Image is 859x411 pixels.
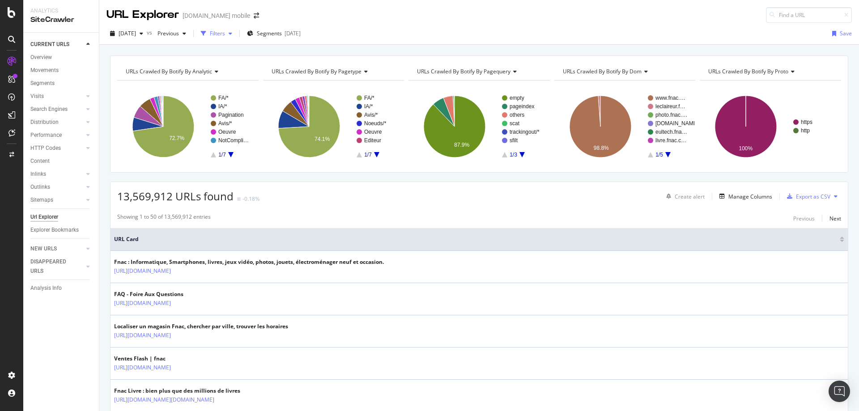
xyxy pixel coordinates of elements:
[840,30,852,37] div: Save
[30,195,53,205] div: Sitemaps
[114,331,171,340] a: [URL][DOMAIN_NAME]
[30,195,84,205] a: Sitemaps
[30,92,84,101] a: Visits
[263,88,403,165] svg: A chart.
[114,387,253,395] div: Fnac Livre : bien plus que des millions de livres
[655,129,687,135] text: eultech.fna…
[154,26,190,41] button: Previous
[114,258,384,266] div: Fnac : Informatique, Smartphones, livres, jeux vidéo, photos, jouets, électroménager neuf et occa...
[30,40,84,49] a: CURRENT URLS
[197,26,236,41] button: Filters
[796,193,830,200] div: Export as CSV
[147,29,154,36] span: vs
[106,7,179,22] div: URL Explorer
[30,182,50,192] div: Outlinks
[210,30,225,37] div: Filters
[30,212,58,222] div: Url Explorer
[30,53,93,62] a: Overview
[315,136,330,142] text: 74.1%
[829,26,852,41] button: Save
[30,53,52,62] div: Overview
[285,30,301,37] div: [DATE]
[408,88,549,165] svg: A chart.
[30,40,69,49] div: CURRENT URLS
[510,103,534,110] text: pageindex
[793,215,815,222] div: Previous
[783,189,830,203] button: Export as CSV
[117,88,257,165] svg: A chart.
[30,79,93,88] a: Segments
[30,79,55,88] div: Segments
[237,198,241,200] img: Equal
[30,169,46,179] div: Inlinks
[30,66,93,75] a: Movements
[114,290,210,298] div: FAQ - Foire Aux Questions
[119,30,136,37] span: 2025 Oct. 1st
[655,152,663,158] text: 1/5
[124,64,251,79] h4: URLs Crawled By Botify By analytic
[510,129,540,135] text: trackingout/*
[30,144,84,153] a: HTTP Codes
[766,7,852,23] input: Find a URL
[594,145,609,151] text: 98.8%
[706,64,833,79] h4: URLs Crawled By Botify By proto
[126,68,212,75] span: URLs Crawled By Botify By analytic
[510,137,518,144] text: sfilt
[218,137,249,144] text: NotCompli…
[364,129,382,135] text: Oeuvre
[30,244,84,254] a: NEW URLS
[243,26,304,41] button: Segments[DATE]
[30,66,59,75] div: Movements
[117,189,234,203] span: 13,569,912 URLs found
[114,299,171,308] a: [URL][DOMAIN_NAME]
[30,15,92,25] div: SiteCrawler
[114,235,838,243] span: URL Card
[728,193,772,200] div: Manage Columns
[801,119,812,125] text: https
[364,137,381,144] text: Editeur
[114,322,288,330] div: Localiser un magasin Fnac, chercher par ville, trouver les horaires
[270,64,396,79] h4: URLs Crawled By Botify By pagetype
[30,284,62,293] div: Analysis Info
[30,131,84,140] a: Performance
[218,120,232,127] text: Avis/*
[510,95,524,101] text: empty
[30,212,93,222] a: Url Explorer
[183,11,250,20] div: [DOMAIN_NAME] mobile
[30,157,93,166] a: Content
[793,213,815,224] button: Previous
[454,142,469,148] text: 87.9%
[30,244,57,254] div: NEW URLS
[30,257,76,276] div: DISAPPEARED URLS
[30,225,79,235] div: Explorer Bookmarks
[30,182,84,192] a: Outlinks
[30,225,93,235] a: Explorer Bookmarks
[117,213,211,224] div: Showing 1 to 50 of 13,569,912 entries
[30,131,62,140] div: Performance
[30,157,50,166] div: Content
[30,144,61,153] div: HTTP Codes
[563,68,642,75] span: URLs Crawled By Botify By dom
[106,26,147,41] button: [DATE]
[675,193,705,200] div: Create alert
[30,284,93,293] a: Analysis Info
[801,127,810,134] text: http
[114,363,171,372] a: [URL][DOMAIN_NAME]
[510,120,520,127] text: scat
[700,88,840,165] div: A chart.
[154,30,179,37] span: Previous
[510,152,517,158] text: 1/3
[829,381,850,402] div: Open Intercom Messenger
[218,112,244,118] text: Pagination
[257,30,282,37] span: Segments
[655,112,687,118] text: photo.fnac.…
[829,215,841,222] div: Next
[554,88,694,165] svg: A chart.
[272,68,361,75] span: URLs Crawled By Botify By pagetype
[716,191,772,202] button: Manage Columns
[30,257,84,276] a: DISAPPEARED URLS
